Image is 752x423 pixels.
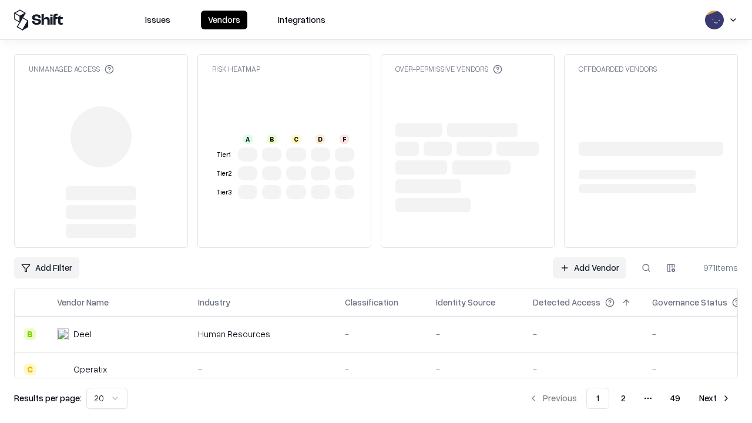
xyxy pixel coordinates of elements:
div: F [340,135,349,144]
div: Tier 2 [214,169,233,179]
div: Industry [198,296,230,308]
button: 1 [586,388,609,409]
button: 49 [661,388,690,409]
button: Next [692,388,738,409]
div: B [24,328,36,340]
div: Classification [345,296,398,308]
img: Deel [57,328,69,340]
nav: pagination [522,388,738,409]
div: Tier 1 [214,150,233,160]
p: Results per page: [14,392,82,404]
div: D [315,135,325,144]
div: Vendor Name [57,296,109,308]
div: - [436,363,514,375]
div: Risk Heatmap [212,64,260,74]
div: Unmanaged Access [29,64,114,74]
button: Integrations [271,11,333,29]
img: Operatix [57,364,69,375]
div: C [24,364,36,375]
div: Governance Status [652,296,727,308]
button: Add Filter [14,257,79,278]
div: - [533,363,633,375]
div: - [345,363,417,375]
div: Identity Source [436,296,495,308]
button: 2 [612,388,635,409]
div: Operatix [73,363,107,375]
div: - [198,363,326,375]
div: B [267,135,277,144]
div: - [436,328,514,340]
div: Detected Access [533,296,600,308]
div: - [533,328,633,340]
button: Issues [138,11,177,29]
div: Human Resources [198,328,326,340]
div: C [291,135,301,144]
div: 971 items [691,261,738,274]
div: Offboarded Vendors [579,64,657,74]
div: A [243,135,253,144]
button: Vendors [201,11,247,29]
div: Over-Permissive Vendors [395,64,502,74]
a: Add Vendor [553,257,626,278]
div: Deel [73,328,92,340]
div: - [345,328,417,340]
div: Tier 3 [214,187,233,197]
